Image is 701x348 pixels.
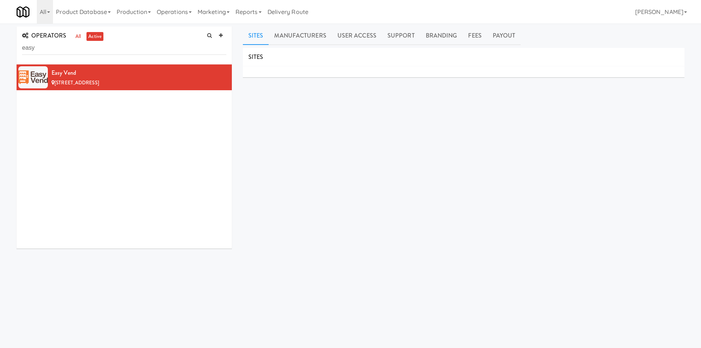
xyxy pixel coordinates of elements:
a: Fees [463,27,487,45]
a: User Access [332,27,382,45]
span: SITES [248,53,263,61]
a: Sites [243,27,269,45]
span: OPERATORS [22,31,66,40]
a: Payout [487,27,521,45]
li: Easy Vend[STREET_ADDRESS] [17,64,232,90]
span: [STREET_ADDRESS] [54,79,99,86]
div: Easy Vend [52,67,226,78]
img: Micromart [17,6,29,18]
a: Support [382,27,420,45]
a: active [86,32,103,41]
a: all [74,32,83,41]
a: Branding [420,27,463,45]
a: Manufacturers [269,27,332,45]
input: Search Operator [22,41,226,55]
